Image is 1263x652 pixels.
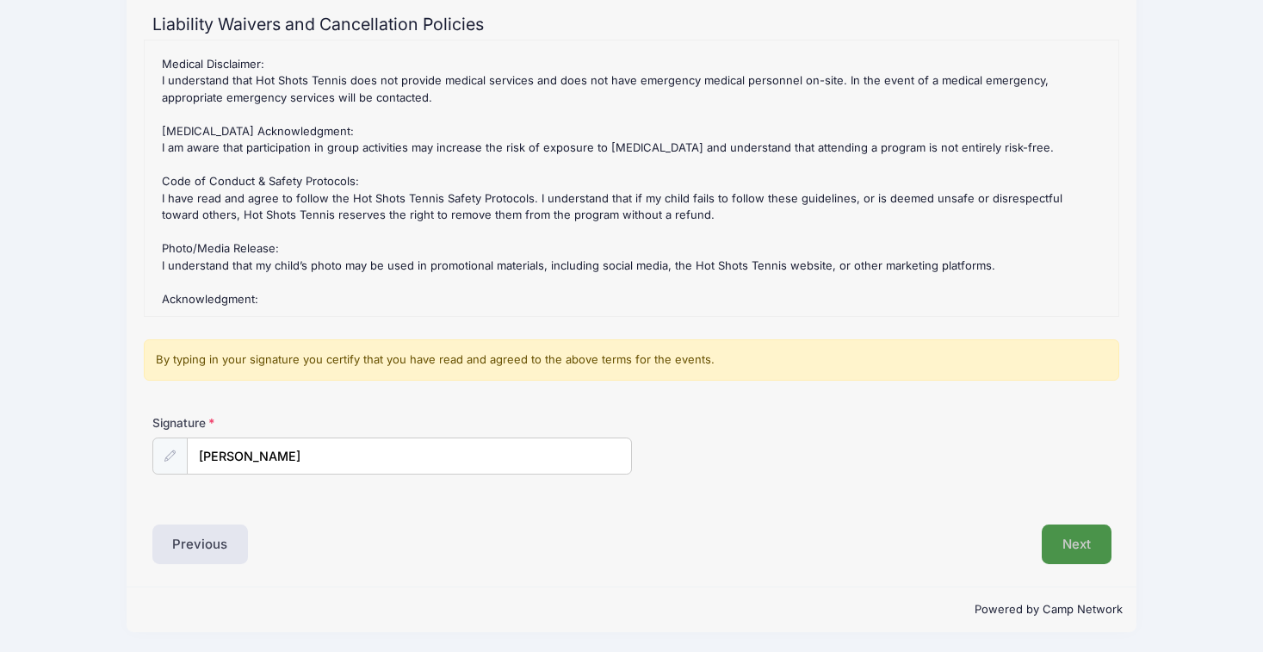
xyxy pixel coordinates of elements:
h2: Liability Waivers and Cancellation Policies [152,15,1111,34]
input: Enter first and last name [187,438,632,475]
div: : Group Lesson Policy Group lessons require a full session commitment (typically 6–8 weeks). We d... [153,49,1111,307]
p: Powered by Camp Network [141,601,1123,618]
button: Next [1042,525,1111,564]
div: By typing in your signature you certify that you have read and agreed to the above terms for the ... [144,339,1120,381]
label: Signature [152,414,393,432]
button: Previous [152,525,249,564]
